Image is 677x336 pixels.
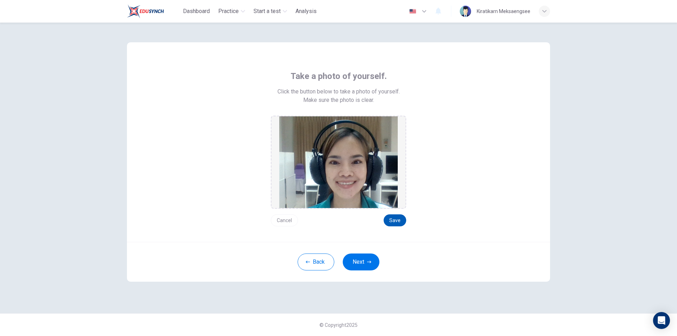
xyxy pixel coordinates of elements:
span: Analysis [295,7,317,16]
span: Click the button below to take a photo of yourself. [277,87,400,96]
span: Make sure the photo is clear. [303,96,374,104]
button: Dashboard [180,5,213,18]
span: © Copyright 2025 [319,322,358,328]
button: Practice [215,5,248,18]
span: Start a test [254,7,281,16]
div: Open Intercom Messenger [653,312,670,329]
img: preview screemshot [279,116,398,208]
button: Analysis [293,5,319,18]
button: Next [343,253,379,270]
button: Start a test [251,5,290,18]
span: Dashboard [183,7,210,16]
span: Practice [218,7,239,16]
button: Cancel [271,214,298,226]
img: en [408,9,417,14]
a: Train Test logo [127,4,180,18]
img: Profile picture [460,6,471,17]
div: Kiratikarn Meksaengsee [477,7,530,16]
span: Take a photo of yourself. [291,71,387,82]
button: Save [384,214,406,226]
img: Train Test logo [127,4,164,18]
button: Back [298,253,334,270]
